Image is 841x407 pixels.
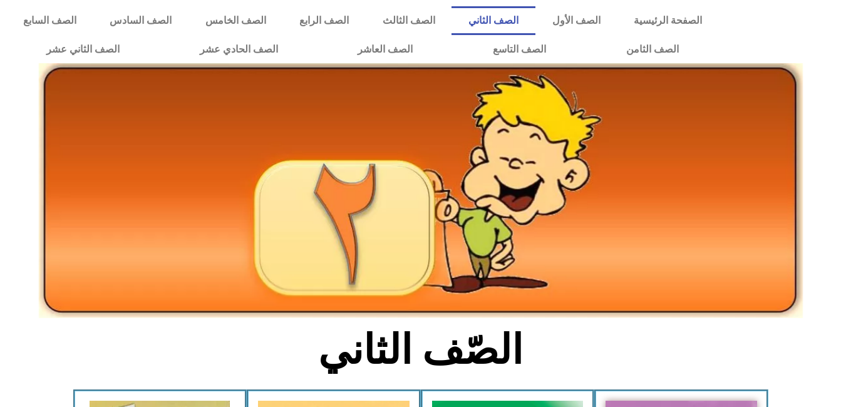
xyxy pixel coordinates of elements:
[451,6,535,35] a: الصف الثاني
[535,6,617,35] a: الصف الأول
[317,35,453,64] a: الصف العاشر
[6,6,93,35] a: الصف السابع
[366,6,451,35] a: الصف الثالث
[453,35,586,64] a: الصف التاسع
[617,6,718,35] a: الصفحة الرئيسية
[188,6,282,35] a: الصف الخامس
[282,6,365,35] a: الصف الرابع
[586,35,719,64] a: الصف الثامن
[93,6,188,35] a: الصف السادس
[6,35,160,64] a: الصف الثاني عشر
[160,35,318,64] a: الصف الحادي عشر
[214,326,627,374] h2: الصّف الثاني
